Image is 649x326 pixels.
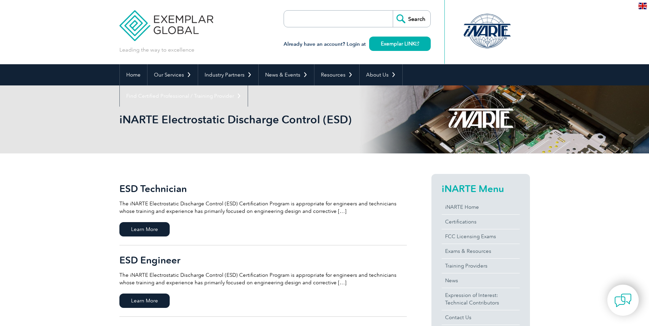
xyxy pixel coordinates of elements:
[442,244,520,258] a: Exams & Resources
[442,200,520,214] a: iNARTE Home
[119,255,407,266] h2: ESD Engineer
[119,222,170,236] span: Learn More
[442,183,520,194] h2: iNARTE Menu
[119,271,407,286] p: The iNARTE Electrostatic Discharge Control (ESD) Certification Program is appropriate for enginee...
[369,37,431,51] a: Exemplar LINK
[119,174,407,245] a: ESD Technician The iNARTE Electrostatic Discharge Control (ESD) Certification Program is appropri...
[442,288,520,310] a: Expression of Interest:Technical Contributors
[638,3,647,9] img: en
[314,64,359,85] a: Resources
[119,245,407,317] a: ESD Engineer The iNARTE Electrostatic Discharge Control (ESD) Certification Program is appropriat...
[119,183,407,194] h2: ESD Technician
[120,64,147,85] a: Home
[119,113,382,126] h1: iNARTE Electrostatic Discharge Control (ESD)
[259,64,314,85] a: News & Events
[614,292,632,309] img: contact-chat.png
[442,229,520,244] a: FCC Licensing Exams
[415,42,419,45] img: open_square.png
[147,64,198,85] a: Our Services
[120,85,248,107] a: Find Certified Professional / Training Provider
[393,11,430,27] input: Search
[284,40,431,49] h3: Already have an account? Login at
[442,215,520,229] a: Certifications
[198,64,258,85] a: Industry Partners
[442,273,520,288] a: News
[119,46,194,54] p: Leading the way to excellence
[119,200,407,215] p: The iNARTE Electrostatic Discharge Control (ESD) Certification Program is appropriate for enginee...
[442,259,520,273] a: Training Providers
[442,310,520,325] a: Contact Us
[360,64,402,85] a: About Us
[119,294,170,308] span: Learn More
